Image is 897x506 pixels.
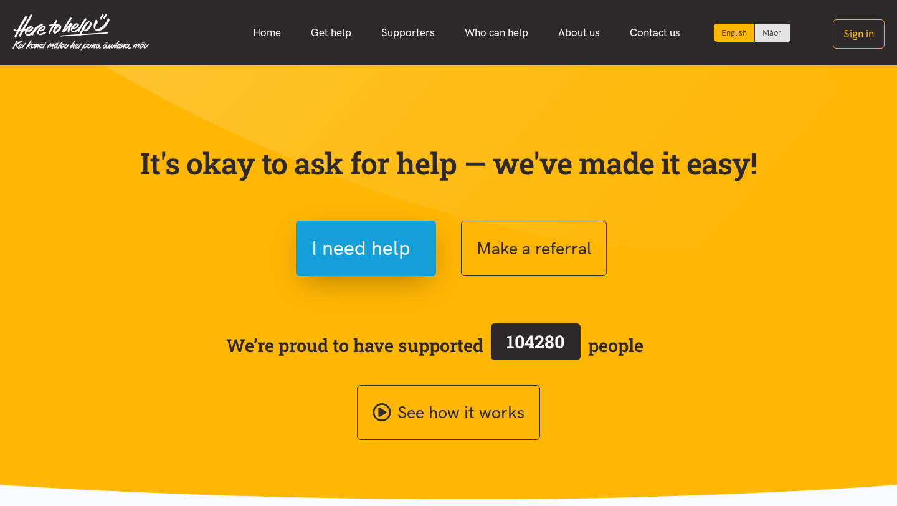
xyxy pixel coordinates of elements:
span: I need help [311,232,411,264]
button: Make a referral [461,221,607,276]
div: Language toggle [714,24,791,42]
a: 104280 [483,321,588,370]
a: Home [238,19,296,46]
a: About us [543,19,615,46]
a: Get help [296,19,366,46]
a: Contact us [615,19,695,46]
span: We’re proud to have supported people [226,321,643,370]
button: Sign in [833,19,885,49]
img: Home [12,14,149,51]
a: Who can help [450,19,543,46]
a: Switch to Te Reo Māori [755,24,790,42]
a: See how it works [357,385,540,441]
p: It's okay to ask for help — we've made it easy! [137,145,760,181]
div: Current language [714,24,755,42]
a: Supporters [366,19,450,46]
span: 104280 [506,330,564,353]
button: I need help [296,221,436,276]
